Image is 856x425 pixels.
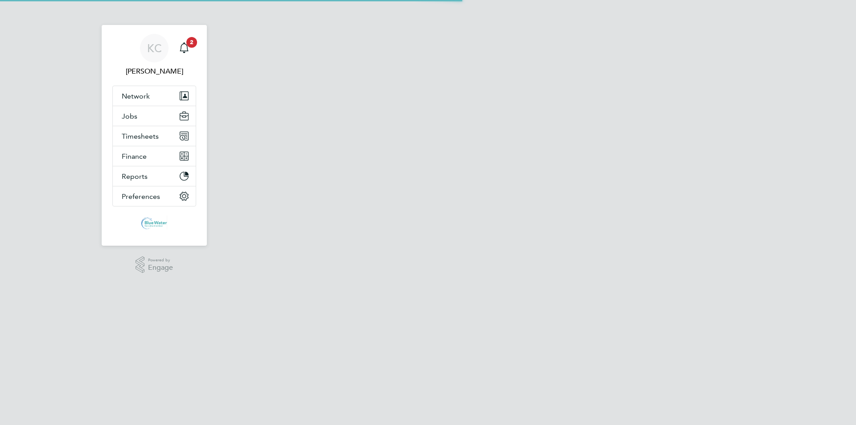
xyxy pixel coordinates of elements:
[122,112,137,120] span: Jobs
[113,166,196,186] button: Reports
[113,186,196,206] button: Preferences
[112,215,196,230] a: Go to home page
[113,146,196,166] button: Finance
[113,126,196,146] button: Timesheets
[122,152,147,161] span: Finance
[113,106,196,126] button: Jobs
[147,42,162,54] span: KC
[112,34,196,77] a: KC[PERSON_NAME]
[102,25,207,246] nav: Main navigation
[122,172,148,181] span: Reports
[112,66,196,77] span: Kris Cullen
[113,86,196,106] button: Network
[122,192,160,201] span: Preferences
[148,256,173,264] span: Powered by
[175,34,193,62] a: 2
[186,37,197,48] span: 2
[141,215,168,230] img: bluewaterwales-logo-retina.png
[122,132,159,140] span: Timesheets
[148,264,173,272] span: Engage
[122,92,150,100] span: Network
[136,256,173,273] a: Powered byEngage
